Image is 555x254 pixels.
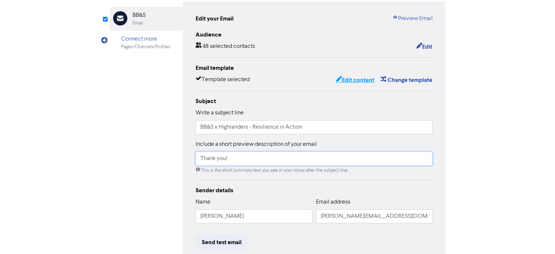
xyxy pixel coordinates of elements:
div: Subject [196,97,433,106]
div: Template selected [196,75,250,85]
div: 48 selected contacts [196,42,255,52]
label: Include a short preview description of your email [196,140,317,149]
div: BB&SEmail [110,7,183,31]
label: Write a subject line [196,109,244,117]
div: Connect more [121,35,170,43]
button: Edit content [335,75,374,85]
div: Sender details [196,186,433,195]
div: Email template [196,64,433,72]
label: Name [196,198,211,206]
button: Send test email [196,235,248,250]
button: Edit [416,42,432,52]
div: Email [132,20,143,27]
div: This is the short summary text you see in your inbox after the subject line. [196,167,433,174]
a: Preview Email [392,14,432,23]
div: Audience [196,30,433,39]
iframe: Chat Widget [519,219,555,254]
div: Pages/Channels/Profiles [121,43,170,50]
div: BB&S [132,11,146,20]
div: Connect morePages/Channels/Profiles [110,31,183,54]
button: Change template [380,75,432,85]
label: Email address [316,198,350,206]
div: Edit your Email [196,14,234,23]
